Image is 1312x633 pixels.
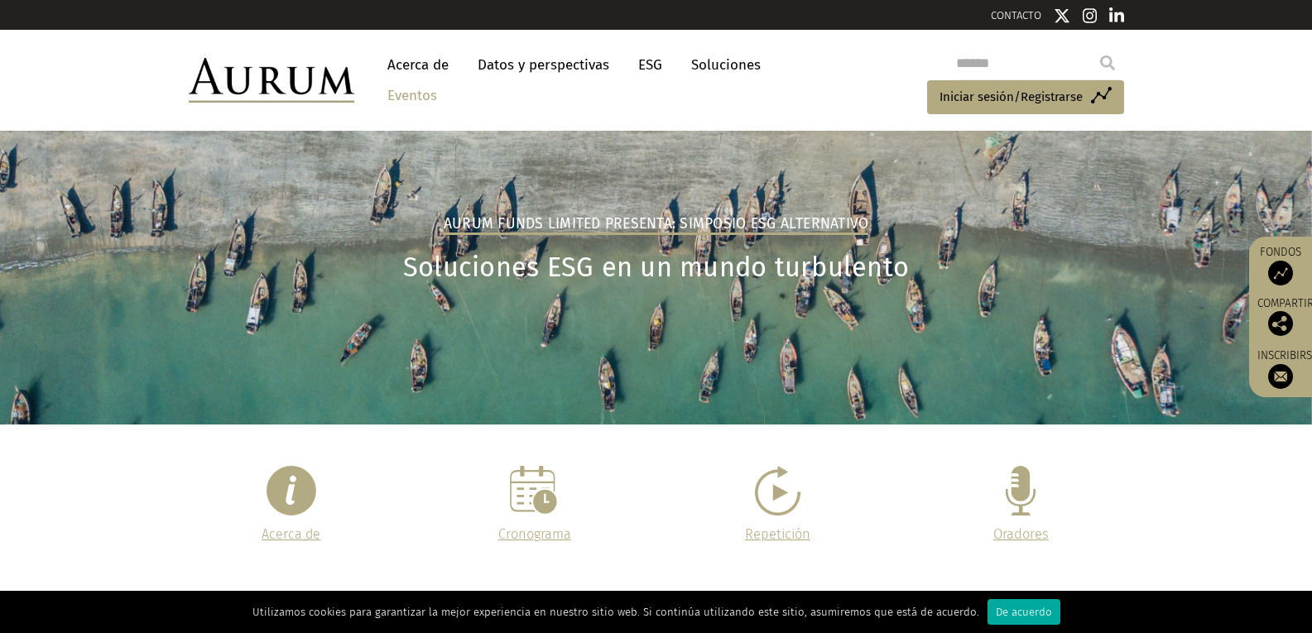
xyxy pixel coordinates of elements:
[189,58,354,103] img: Oro
[683,50,769,80] a: Soluciones
[1260,245,1301,259] font: Fondos
[1109,7,1124,24] img: Icono de Linkedin
[379,80,437,111] a: Eventos
[1054,7,1070,24] img: Icono de Twitter
[379,50,457,80] a: Acerca de
[403,252,909,284] font: Soluciones ESG en un mundo turbulento
[940,89,1083,104] font: Iniciar sesión/Registrarse
[991,9,1041,22] a: CONTACTO
[444,215,869,233] font: Aurum Funds Limited presenta: Simposio ESG Alternativo
[630,50,670,80] a: ESG
[1083,7,1098,24] img: Icono de Instagram
[1268,261,1293,285] img: Acceso a fondos
[927,80,1124,115] a: Iniciar sesión/Registrarse
[996,606,1052,618] font: De acuerdo
[478,56,609,74] font: Datos y perspectivas
[252,606,979,618] font: Utilizamos cookies para garantizar la mejor experiencia en nuestro sitio web. Si continúa utiliza...
[469,50,618,80] a: Datos y perspectivas
[262,526,320,542] a: Acerca de
[1268,311,1293,336] img: Comparte esta publicación
[498,526,571,542] a: Cronograma
[1268,364,1293,389] img: Suscríbete a nuestro boletín
[387,56,449,74] font: Acerca de
[691,56,761,74] font: Soluciones
[993,526,1049,542] a: Oradores
[638,56,662,74] font: ESG
[1257,245,1304,285] a: Fondos
[387,87,437,104] font: Eventos
[745,526,810,542] a: Repetición
[1091,46,1124,79] input: Submit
